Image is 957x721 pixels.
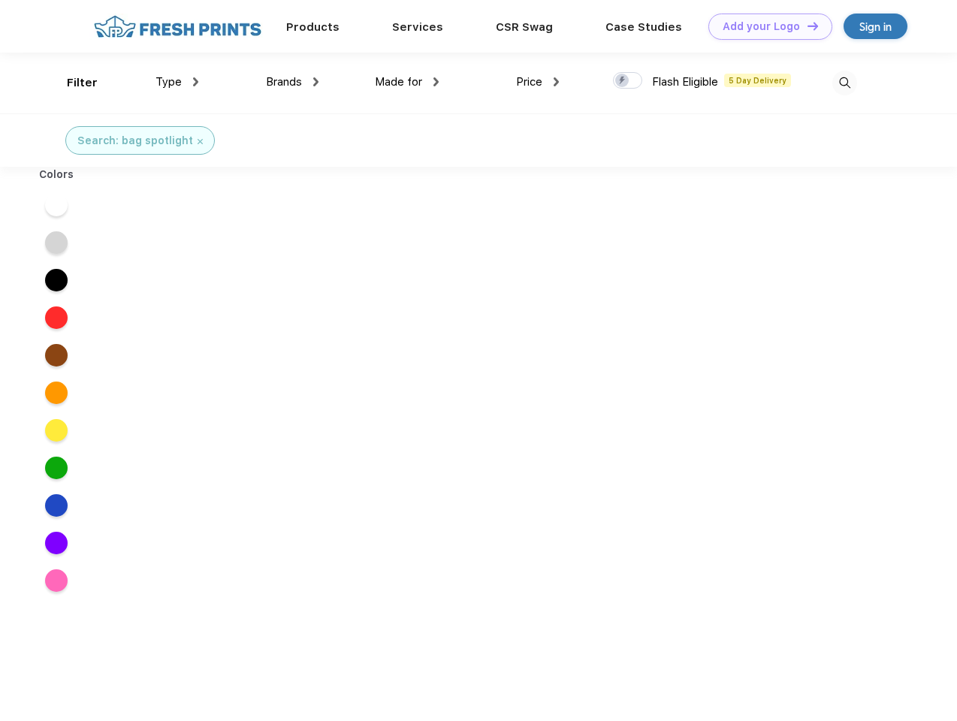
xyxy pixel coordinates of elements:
[198,139,203,144] img: filter_cancel.svg
[554,77,559,86] img: dropdown.png
[375,75,422,89] span: Made for
[155,75,182,89] span: Type
[193,77,198,86] img: dropdown.png
[266,75,302,89] span: Brands
[313,77,318,86] img: dropdown.png
[77,133,193,149] div: Search: bag spotlight
[28,167,86,183] div: Colors
[89,14,266,40] img: fo%20logo%202.webp
[67,74,98,92] div: Filter
[808,22,818,30] img: DT
[433,77,439,86] img: dropdown.png
[859,18,892,35] div: Sign in
[832,71,857,95] img: desktop_search.svg
[652,75,718,89] span: Flash Eligible
[724,74,791,87] span: 5 Day Delivery
[844,14,907,39] a: Sign in
[516,75,542,89] span: Price
[286,20,340,34] a: Products
[723,20,800,33] div: Add your Logo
